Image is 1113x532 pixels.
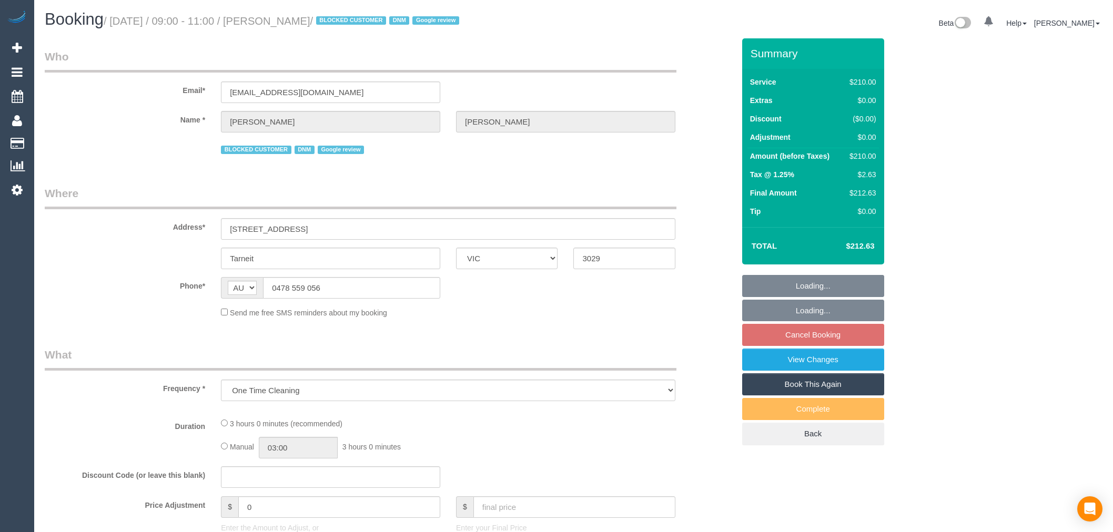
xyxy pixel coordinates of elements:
input: final price [473,496,675,518]
a: Beta [939,19,972,27]
img: New interface [954,17,971,30]
a: Help [1006,19,1027,27]
span: Manual [230,443,254,451]
h3: Summary [751,47,879,59]
input: First Name* [221,111,440,132]
a: Book This Again [742,373,884,395]
span: / [310,15,462,27]
small: / [DATE] / 09:00 - 11:00 / [PERSON_NAME] [104,15,462,27]
div: ($0.00) [845,114,876,124]
label: Tip [750,206,761,217]
span: BLOCKED CUSTOMER [316,16,386,25]
div: $210.00 [845,77,876,87]
label: Adjustment [750,132,791,142]
label: Frequency * [37,380,213,394]
div: $212.63 [845,188,876,198]
div: $0.00 [845,95,876,106]
a: Back [742,423,884,445]
div: $2.63 [845,169,876,180]
img: Automaid Logo [6,11,27,25]
label: Amount (before Taxes) [750,151,829,161]
label: Discount Code (or leave this blank) [37,466,213,480]
span: $ [221,496,238,518]
label: Extras [750,95,773,106]
input: Phone* [263,277,440,299]
input: Post Code* [573,248,675,269]
a: View Changes [742,349,884,371]
span: Google review [412,16,459,25]
span: 3 hours 0 minutes (recommended) [230,420,342,428]
span: $ [456,496,473,518]
span: DNM [295,146,315,154]
label: Final Amount [750,188,797,198]
strong: Total [752,241,777,250]
label: Address* [37,218,213,232]
legend: What [45,347,676,371]
legend: Who [45,49,676,73]
span: Booking [45,10,104,28]
label: Service [750,77,776,87]
label: Tax @ 1.25% [750,169,794,180]
div: $0.00 [845,132,876,142]
span: DNM [389,16,409,25]
a: [PERSON_NAME] [1034,19,1100,27]
legend: Where [45,186,676,209]
div: $210.00 [845,151,876,161]
span: Send me free SMS reminders about my booking [230,309,387,317]
label: Price Adjustment [37,496,213,510]
label: Discount [750,114,782,124]
div: $0.00 [845,206,876,217]
input: Email* [221,81,440,103]
input: Suburb* [221,248,440,269]
input: Last Name* [456,111,675,132]
label: Phone* [37,277,213,291]
label: Email* [37,81,213,96]
span: BLOCKED CUSTOMER [221,146,291,154]
span: Google review [318,146,364,154]
label: Name * [37,111,213,125]
span: 3 hours 0 minutes [342,443,401,451]
label: Duration [37,417,213,432]
div: Open Intercom Messenger [1077,496,1102,521]
h4: $212.63 [814,242,874,251]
